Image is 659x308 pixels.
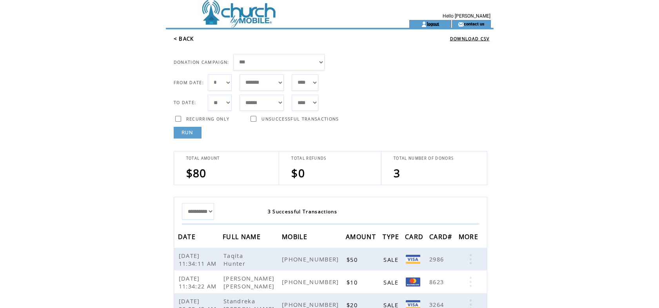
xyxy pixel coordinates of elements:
[429,255,446,263] span: 2986
[282,234,309,239] a: MOBILE
[282,278,341,286] span: [PHONE_NUMBER]
[186,156,220,161] span: TOTAL AMOUNT
[179,252,219,267] span: [DATE] 11:34:11 AM
[394,156,454,161] span: TOTAL NUMBER OF DONORS
[429,231,454,245] span: CARD#
[458,21,464,27] img: contact_us_icon.gif
[383,256,400,263] span: SALE
[464,21,485,26] a: contact us
[347,278,359,286] span: $10
[178,234,198,239] a: DATE
[450,36,490,41] a: DOWNLOAD CSV
[261,116,339,122] span: UNSUCCESSFUL TRANSACTIONS
[282,255,341,263] span: [PHONE_NUMBER]
[383,278,400,286] span: SALE
[405,231,425,245] span: CARD
[174,35,194,42] a: < BACK
[346,234,378,239] a: AMOUNT
[174,80,204,85] span: FROM DATE:
[178,231,198,245] span: DATE
[429,234,454,239] a: CARD#
[443,13,490,19] span: Hello [PERSON_NAME]
[291,166,305,180] span: $0
[291,156,326,161] span: TOTAL REFUNDS
[282,231,309,245] span: MOBILE
[223,231,263,245] span: FULL NAME
[179,274,219,290] span: [DATE] 11:34:22 AM
[406,277,420,286] img: MC
[421,21,427,27] img: account_icon.gif
[174,59,229,65] span: DONATION CAMPAIGN:
[429,278,446,286] span: 8623
[268,208,337,215] span: 3 Successful Transactions
[406,255,420,264] img: Visa
[405,234,425,239] a: CARD
[223,274,276,290] span: [PERSON_NAME] [PERSON_NAME]
[394,166,400,180] span: 3
[186,116,230,122] span: RECURRING ONLY
[174,127,202,139] a: RUN
[223,252,247,267] span: Taqita Hunter
[346,231,378,245] span: AMOUNT
[383,234,401,239] a: TYPE
[223,234,263,239] a: FULL NAME
[383,231,401,245] span: TYPE
[427,21,439,26] a: logout
[174,100,196,105] span: TO DATE:
[347,256,359,263] span: $50
[186,166,207,180] span: $80
[459,231,480,245] span: MORE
